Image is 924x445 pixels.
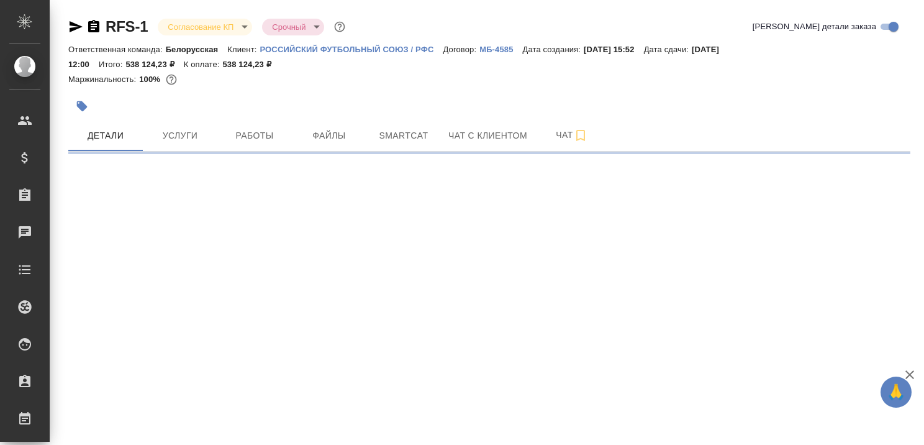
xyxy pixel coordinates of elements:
p: Клиент: [227,45,260,54]
p: 538 124,23 ₽ [222,60,280,69]
a: RFS-1 [106,18,148,35]
div: Согласование КП [158,19,252,35]
button: Скопировать ссылку [86,19,101,34]
button: Скопировать ссылку для ЯМессенджера [68,19,83,34]
p: Белорусская [166,45,228,54]
p: К оплате: [184,60,223,69]
span: 🙏 [885,379,907,405]
span: Работы [225,128,284,144]
button: Добавить тэг [68,93,96,120]
p: Договор: [443,45,479,54]
p: 538 124,23 ₽ [125,60,183,69]
span: Детали [76,128,135,144]
a: РОССИЙСКИЙ ФУТБОЛЬНЫЙ СОЮЗ / РФС [260,44,443,54]
p: РОССИЙСКИЙ ФУТБОЛЬНЫЙ СОЮЗ / РФС [260,45,443,54]
svg: Подписаться [573,128,588,143]
span: Smartcat [374,128,433,144]
p: Дата создания: [523,45,584,54]
p: Дата сдачи: [644,45,692,54]
button: 🙏 [881,377,912,408]
p: Итого: [99,60,125,69]
button: Согласование КП [164,22,237,32]
p: Маржинальность: [68,75,139,84]
button: 0.00 RUB; [163,71,179,88]
a: МБ-4585 [479,44,522,54]
span: Чат [542,127,602,143]
p: МБ-4585 [479,45,522,54]
span: Услуги [150,128,210,144]
button: Срочный [268,22,309,32]
span: [PERSON_NAME] детали заказа [753,21,876,33]
p: [DATE] 15:52 [584,45,644,54]
div: Согласование КП [262,19,324,35]
button: Доп статусы указывают на важность/срочность заказа [332,19,348,35]
p: 100% [139,75,163,84]
span: Чат с клиентом [448,128,527,144]
span: Файлы [299,128,359,144]
p: Ответственная команда: [68,45,166,54]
